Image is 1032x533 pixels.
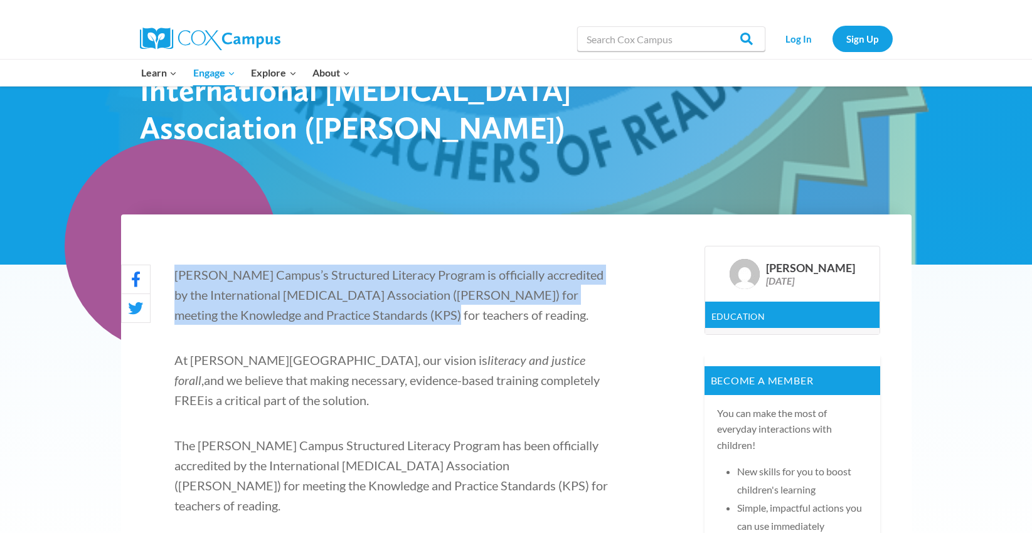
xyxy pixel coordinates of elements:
button: Child menu of Learn [134,60,186,86]
span: is a critical part of the solution [205,393,366,408]
a: Log In [772,26,826,51]
div: [DATE] [766,275,855,287]
span: and we believe that making necessary, evidence-based training completely FREE [174,372,600,408]
p: Become a member [705,366,880,395]
img: Cox Campus [140,28,280,50]
nav: Secondary Navigation [772,26,893,51]
a: Education [711,311,765,322]
button: Child menu of About [304,60,358,86]
li: New skills for you to boost children's learning [737,463,868,499]
span: all [189,372,201,388]
nav: Primary Navigation [134,60,358,86]
div: [PERSON_NAME] [766,261,855,275]
span: The [PERSON_NAME] Campus Structured Literacy Program has been officially accredited by the Intern... [174,438,608,513]
a: Sign Up [833,26,893,51]
button: Child menu of Engage [185,60,243,86]
p: You can make the most of everyday interactions with children! [717,405,868,453]
input: Search Cox Campus [577,26,765,51]
span: At [PERSON_NAME][GEOGRAPHIC_DATA], our vision is [174,352,487,367]
span: , [201,372,204,388]
span: [PERSON_NAME] Campus’s Structured Literacy Program is officially accredited by the International ... [174,267,604,322]
span: . [366,393,369,408]
button: Child menu of Explore [243,60,305,86]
